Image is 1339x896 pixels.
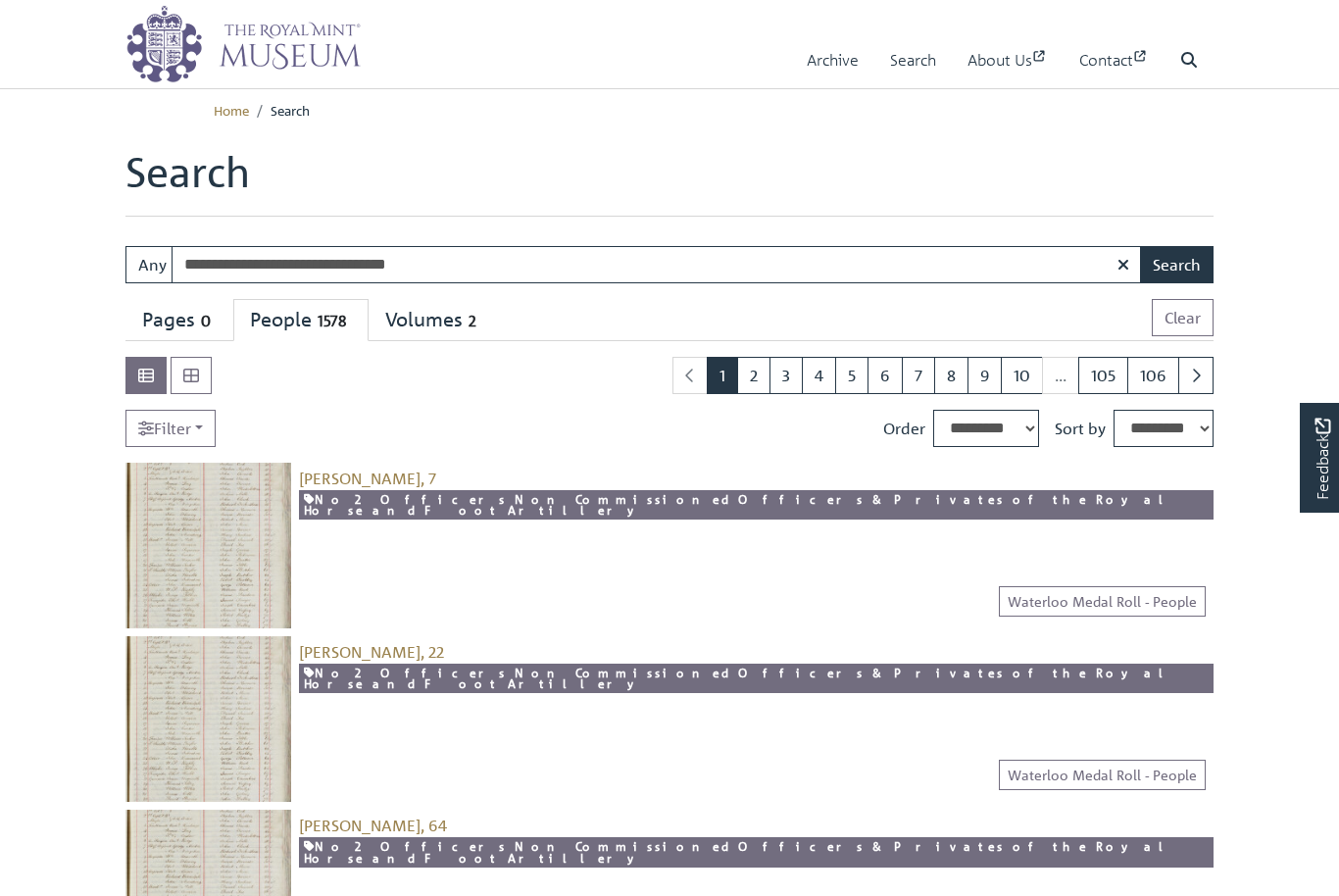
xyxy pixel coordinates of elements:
h1: Search [125,147,1214,216]
a: No 2 Officers Non Commissioned Officers & Privates of the Royal Horse and Foot Artillery [299,664,1214,694]
input: Enter one or more search terms... [172,246,1142,283]
label: Order [883,417,925,440]
a: [PERSON_NAME], 22 [299,642,444,662]
span: Feedback [1311,419,1334,500]
a: Goto page 8 [934,357,968,394]
a: Search [890,32,936,88]
a: Waterloo Medal Roll - People [999,760,1206,790]
span: 2 [463,310,482,332]
a: Waterloo Medal Roll - People [999,586,1206,617]
a: About Us [967,32,1048,88]
a: Goto page 9 [967,357,1002,394]
a: No 2 Officers Non Commissioned Officers & Privates of the Royal Horse and Foot Artillery [299,490,1214,521]
div: People [250,308,352,332]
button: Any [125,246,173,283]
a: Goto page 3 [769,357,803,394]
img: Mordon, George, 7 [125,463,291,628]
img: Howells, Elisha, 22 [125,636,291,802]
div: Volumes [385,308,482,332]
span: Search [271,101,310,119]
span: Goto page 1 [707,357,738,394]
a: Contact [1079,32,1149,88]
nav: pagination [665,357,1214,394]
a: Filter [125,410,216,447]
a: Goto page 6 [868,357,903,394]
a: Would you like to provide feedback? [1300,403,1339,513]
span: 1578 [312,310,352,332]
label: Sort by [1055,417,1106,440]
li: Previous page [672,357,708,394]
a: Goto page 105 [1078,357,1128,394]
a: No 2 Officers Non Commissioned Officers & Privates of the Royal Horse and Foot Artillery [299,837,1214,868]
img: logo_wide.png [125,5,361,83]
a: Goto page 10 [1001,357,1043,394]
a: Home [214,101,249,119]
a: Goto page 5 [835,357,868,394]
a: Archive [807,32,859,88]
a: Goto page 7 [902,357,935,394]
button: Clear [1152,299,1214,336]
a: [PERSON_NAME], 7 [299,469,436,488]
a: [PERSON_NAME], 64 [299,816,447,835]
a: Goto page 2 [737,357,770,394]
div: Pages [142,308,217,332]
a: Goto page 4 [802,357,836,394]
span: 0 [195,310,217,332]
a: Next page [1178,357,1214,394]
button: Search [1140,246,1214,283]
a: Goto page 106 [1127,357,1179,394]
